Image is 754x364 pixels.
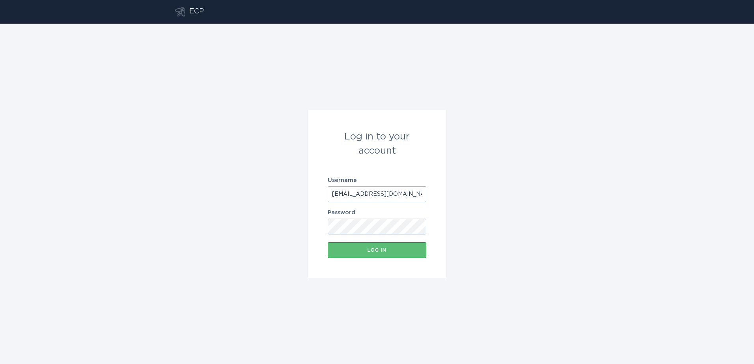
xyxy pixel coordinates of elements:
label: Password [328,210,426,215]
div: Log in to your account [328,130,426,158]
label: Username [328,178,426,183]
div: Log in [332,248,422,253]
div: ECP [189,7,204,17]
button: Go to dashboard [175,7,185,17]
button: Log in [328,242,426,258]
